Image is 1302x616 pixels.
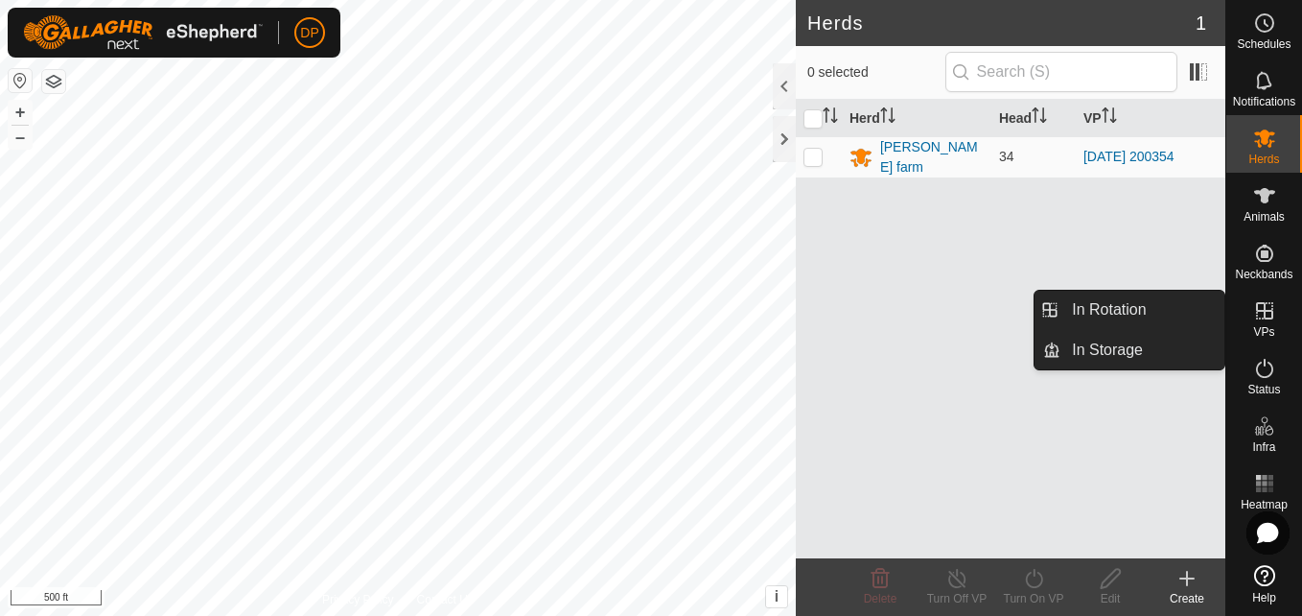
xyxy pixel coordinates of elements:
[1072,298,1146,321] span: In Rotation
[1035,331,1224,369] li: In Storage
[1032,110,1047,126] p-sorticon: Activate to sort
[1252,592,1276,604] span: Help
[823,110,838,126] p-sorticon: Activate to sort
[1076,100,1225,137] th: VP
[1060,291,1224,329] a: In Rotation
[9,69,32,92] button: Reset Map
[1252,441,1275,453] span: Infra
[766,586,787,607] button: i
[775,588,779,604] span: i
[1247,384,1280,395] span: Status
[1149,590,1225,607] div: Create
[864,592,897,605] span: Delete
[945,52,1177,92] input: Search (S)
[1196,9,1206,37] span: 1
[1235,269,1292,280] span: Neckbands
[918,590,995,607] div: Turn Off VP
[807,62,945,83] span: 0 selected
[1072,339,1143,362] span: In Storage
[300,23,318,43] span: DP
[1253,326,1274,338] span: VPs
[9,101,32,124] button: +
[1102,110,1117,126] p-sorticon: Activate to sort
[1226,557,1302,611] a: Help
[1060,331,1224,369] a: In Storage
[880,110,895,126] p-sorticon: Activate to sort
[842,100,991,137] th: Herd
[1241,499,1288,510] span: Heatmap
[1035,291,1224,329] li: In Rotation
[1248,154,1279,165] span: Herds
[23,15,263,50] img: Gallagher Logo
[995,590,1072,607] div: Turn On VP
[9,126,32,149] button: –
[1072,590,1149,607] div: Edit
[1244,211,1285,223] span: Animals
[880,137,984,178] div: [PERSON_NAME] farm
[1237,38,1290,50] span: Schedules
[999,149,1014,164] span: 34
[1083,149,1174,164] a: [DATE] 200354
[807,12,1196,35] h2: Herds
[991,100,1076,137] th: Head
[42,70,65,93] button: Map Layers
[322,591,394,608] a: Privacy Policy
[417,591,474,608] a: Contact Us
[1233,96,1295,107] span: Notifications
